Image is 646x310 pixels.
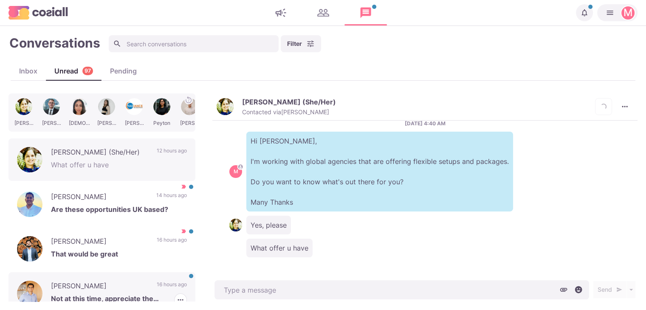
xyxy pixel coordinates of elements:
[557,283,570,296] button: Attach files
[157,281,187,293] p: 16 hours ago
[229,219,242,231] img: Savitha Nooni (She/Her)
[102,66,145,76] div: Pending
[238,164,243,169] svg: avatar
[597,4,638,21] button: Martin
[17,236,42,262] img: Prabhu Naidu
[623,8,633,18] div: Martin
[156,192,187,204] p: 14 hours ago
[51,236,148,249] p: [PERSON_NAME]
[616,98,633,115] button: More menu
[234,169,238,174] div: Martin
[217,98,336,116] button: Savitha Nooni (She/Her)[PERSON_NAME] (She/Her)Contacted via[PERSON_NAME]
[17,281,42,306] img: James Mancha
[51,249,187,262] p: That would be great
[246,216,291,234] p: Yes, please
[242,98,336,106] p: [PERSON_NAME] (She/Her)
[246,132,513,211] p: Hi [PERSON_NAME], I'm working with global agencies that are offering flexible setups and packages...
[51,204,187,217] p: Are these opportunities UK based?
[281,35,321,52] button: Filter
[246,239,313,257] p: What offer u have
[405,120,446,127] p: [DATE] 4:40 AM
[51,160,187,172] p: What offer u have
[157,236,187,249] p: 16 hours ago
[85,67,91,75] p: 97
[157,147,187,160] p: 12 hours ago
[242,108,329,116] p: Contacted via [PERSON_NAME]
[9,35,100,51] h1: Conversations
[217,98,234,115] img: Savitha Nooni (She/Her)
[46,66,102,76] div: Unread
[17,147,42,172] img: Savitha Nooni (She/Her)
[17,192,42,217] img: Hanif Ahmed
[593,281,626,298] button: Send
[109,35,279,52] input: Search conversations
[11,66,46,76] div: Inbox
[572,283,585,296] button: Select emoji
[51,281,148,293] p: [PERSON_NAME]
[595,98,612,115] button: Add add contacts
[51,147,148,160] p: [PERSON_NAME] (She/Her)
[51,293,187,306] p: Not at this time, appreciate the connection though
[576,4,593,21] button: Notifications
[51,192,148,204] p: [PERSON_NAME]
[8,6,68,19] img: logo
